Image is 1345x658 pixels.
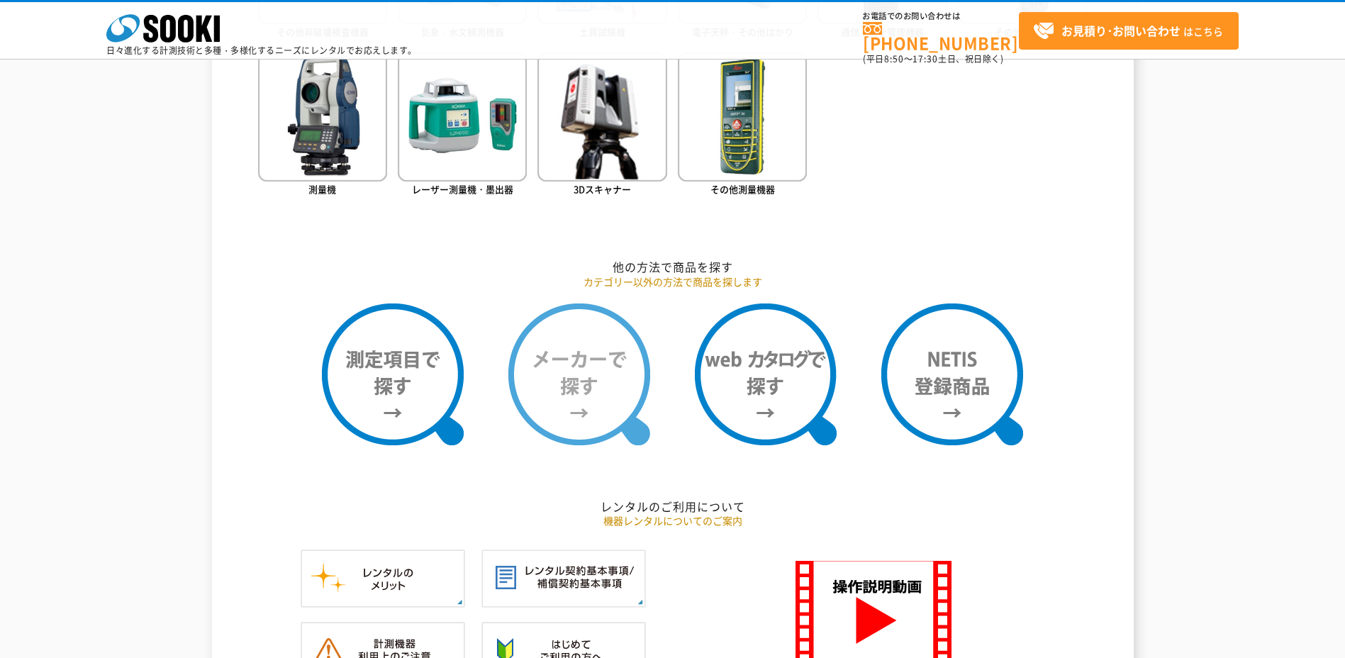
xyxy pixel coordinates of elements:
[258,274,1088,289] p: カテゴリー以外の方法で商品を探します
[537,52,666,199] a: 3Dスキャナー
[258,499,1088,514] h2: レンタルのご利用について
[913,52,938,65] span: 17:30
[863,22,1019,51] a: [PHONE_NUMBER]
[258,513,1088,528] p: 機器レンタルについてのご案内
[412,182,513,196] span: レーザー測量機・墨出器
[481,593,646,606] a: レンタル契約基本事項／補償契約基本事項
[398,52,527,199] a: レーザー測量機・墨出器
[1033,21,1223,42] span: はこちら
[537,52,666,182] img: 3Dスキャナー
[678,52,807,199] a: その他測量機器
[863,52,1003,65] span: (平日 ～ 土日、祝日除く)
[258,52,387,182] img: 測量機
[710,182,775,196] span: その他測量機器
[301,550,465,608] img: レンタルのメリット
[301,593,465,606] a: レンタルのメリット
[1061,22,1181,39] strong: お見積り･お問い合わせ
[508,303,650,445] img: メーカーで探す
[322,303,464,445] img: 測定項目で探す
[881,303,1023,445] img: NETIS登録商品
[1019,12,1239,50] a: お見積り･お問い合わせはこちら
[398,52,527,182] img: レーザー測量機・墨出器
[695,303,837,445] img: webカタログで探す
[106,46,417,55] p: 日々進化する計測技術と多種・多様化するニーズにレンタルでお応えします。
[258,260,1088,274] h2: 他の方法で商品を探す
[863,12,1019,21] span: お電話でのお問い合わせは
[308,182,336,196] span: 測量機
[481,550,646,608] img: レンタル契約基本事項／補償契約基本事項
[678,52,807,182] img: その他測量機器
[884,52,904,65] span: 8:50
[574,182,631,196] span: 3Dスキャナー
[258,52,387,199] a: 測量機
